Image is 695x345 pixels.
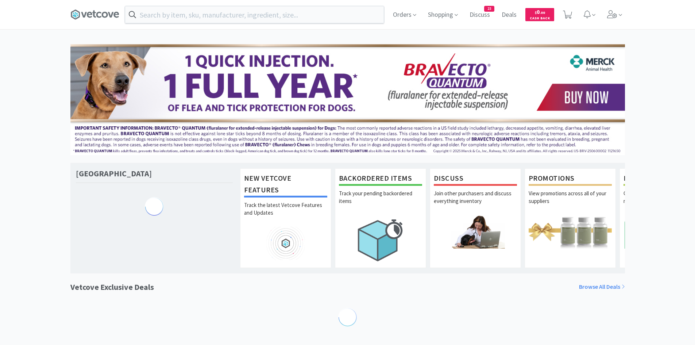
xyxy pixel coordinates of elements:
[499,12,520,18] a: Deals
[430,168,521,268] a: DiscussJoin other purchasers and discuss everything inventory
[125,6,384,23] input: Search by item, sku, manufacturer, ingredient, size...
[529,172,612,186] h1: Promotions
[434,215,517,248] img: hero_discuss.png
[339,172,422,186] h1: Backordered Items
[339,215,422,265] img: hero_backorders.png
[70,281,154,294] h1: Vetcove Exclusive Deals
[525,168,616,268] a: PromotionsView promotions across all of your suppliers
[540,10,545,15] span: . 00
[244,172,327,198] h1: New Vetcove Features
[530,16,550,21] span: Cash Back
[76,168,152,179] h1: [GEOGRAPHIC_DATA]
[484,6,494,11] span: 23
[335,168,426,268] a: Backordered ItemsTrack your pending backordered items
[434,172,517,186] h1: Discuss
[467,12,493,18] a: Discuss23
[535,8,545,15] span: 0
[529,215,612,248] img: hero_promotions.png
[535,10,537,15] span: $
[339,189,422,215] p: Track your pending backordered items
[579,282,625,292] a: Browse All Deals
[529,189,612,215] p: View promotions across all of your suppliers
[240,168,331,268] a: New Vetcove FeaturesTrack the latest Vetcove Features and Updates
[525,5,554,24] a: $0.00Cash Back
[434,189,517,215] p: Join other purchasers and discuss everything inventory
[244,201,327,227] p: Track the latest Vetcove Features and Updates
[244,227,327,260] img: hero_feature_roadmap.png
[70,44,625,155] img: 3ffb5edee65b4d9ab6d7b0afa510b01f.jpg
